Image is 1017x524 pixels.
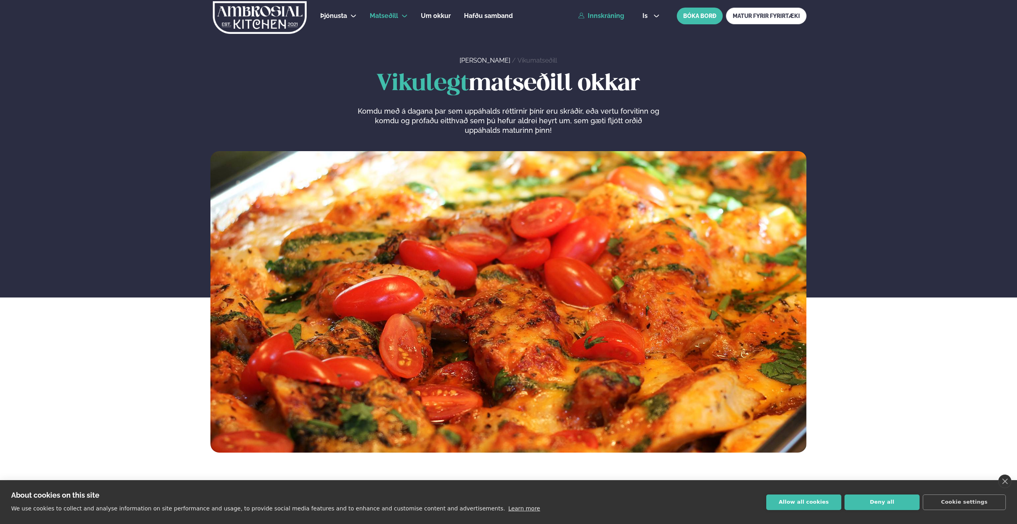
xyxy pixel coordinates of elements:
[464,11,513,21] a: Hafðu samband
[642,13,650,19] span: is
[766,494,841,510] button: Allow all cookies
[726,8,807,24] a: MATUR FYRIR FYRIRTÆKI
[460,57,510,64] a: [PERSON_NAME]
[636,13,666,19] button: is
[210,151,807,453] img: image alt
[677,8,723,24] button: BÓKA BORÐ
[210,71,807,97] h1: matseðill okkar
[370,12,398,20] span: Matseðill
[464,12,513,20] span: Hafðu samband
[357,106,659,135] p: Komdu með á dagana þar sem uppáhalds réttirnir þínir eru skráðir, eða vertu forvitinn og komdu og...
[212,1,307,34] img: logo
[923,494,1006,510] button: Cookie settings
[517,57,557,64] a: Vikumatseðill
[11,491,99,499] strong: About cookies on this site
[508,505,540,512] a: Learn more
[845,494,920,510] button: Deny all
[320,11,347,21] a: Þjónusta
[998,475,1011,488] a: close
[11,505,505,512] p: We use cookies to collect and analyse information on site performance and usage, to provide socia...
[320,12,347,20] span: Þjónusta
[512,57,517,64] span: /
[421,12,451,20] span: Um okkur
[421,11,451,21] a: Um okkur
[377,73,469,95] span: Vikulegt
[370,11,398,21] a: Matseðill
[578,12,624,20] a: Innskráning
